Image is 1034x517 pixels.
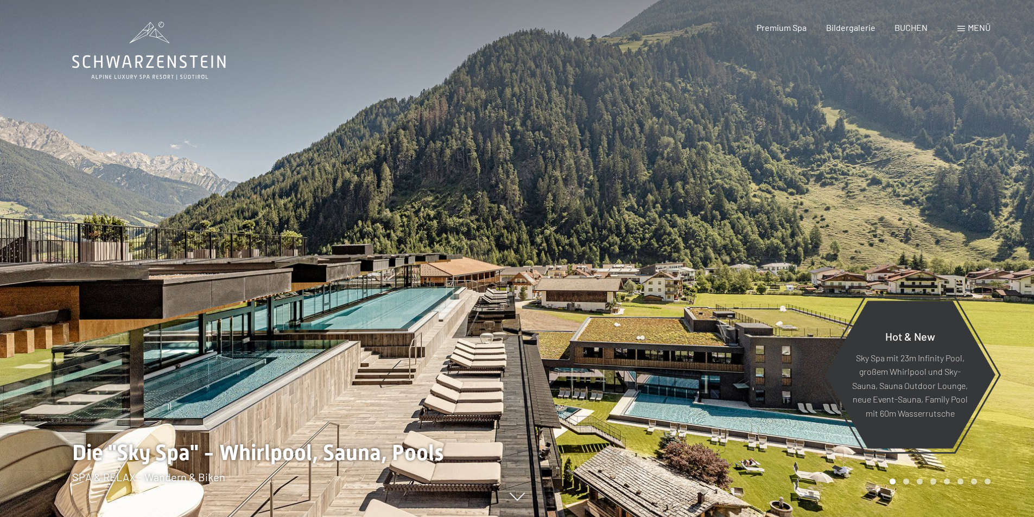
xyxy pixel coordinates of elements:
div: Carousel Page 2 [903,478,909,484]
p: Sky Spa mit 23m Infinity Pool, großem Whirlpool und Sky-Sauna, Sauna Outdoor Lounge, neue Event-S... [851,350,969,420]
div: Carousel Page 3 [917,478,923,484]
a: BUCHEN [895,22,928,33]
a: Bildergalerie [826,22,876,33]
div: Carousel Page 6 [957,478,963,484]
div: Carousel Page 4 [930,478,936,484]
a: Premium Spa [757,22,807,33]
span: Hot & New [885,329,935,342]
div: Carousel Page 8 [985,478,991,484]
div: Carousel Pagination [886,478,991,484]
div: Carousel Page 7 [971,478,977,484]
span: Menü [968,22,991,33]
div: Carousel Page 1 (Current Slide) [890,478,896,484]
div: Carousel Page 5 [944,478,950,484]
a: Hot & New Sky Spa mit 23m Infinity Pool, großem Whirlpool und Sky-Sauna, Sauna Outdoor Lounge, ne... [824,300,996,449]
